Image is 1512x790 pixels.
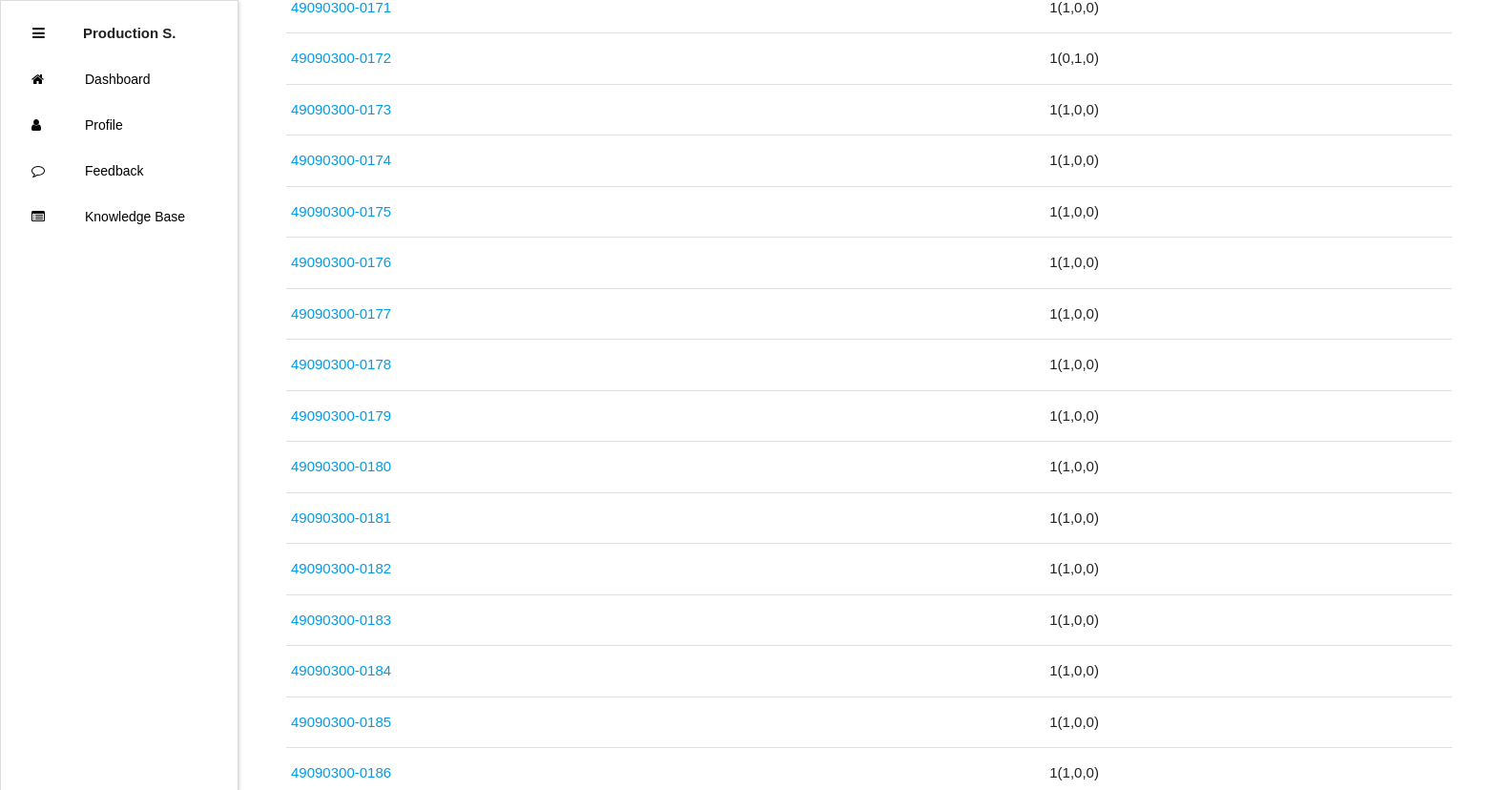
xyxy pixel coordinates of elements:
[1045,288,1451,340] td: 1 ( 1 , 0 , 0 )
[291,356,391,372] a: 49090300-0178
[291,509,391,526] a: 49090300-0181
[291,560,391,576] a: 49090300-0182
[1,148,238,194] a: Feedback
[1045,135,1451,187] td: 1 ( 1 , 0 , 0 )
[291,407,391,424] a: 49090300-0179
[291,612,391,628] a: 49090300-0183
[291,662,391,678] a: 49090300-0184
[1045,696,1451,748] td: 1 ( 1 , 0 , 0 )
[291,458,391,474] a: 49090300-0180
[291,152,391,168] a: 49090300-0174
[1045,84,1451,135] td: 1 ( 1 , 0 , 0 )
[291,305,391,322] a: 49090300-0177
[1045,390,1451,442] td: 1 ( 1 , 0 , 0 )
[1,102,238,148] a: Profile
[291,101,391,117] a: 49090300-0173
[1045,594,1451,646] td: 1 ( 1 , 0 , 0 )
[291,764,391,780] a: 49090300-0186
[1045,33,1451,85] td: 1 ( 0 , 1 , 0 )
[1,194,238,239] a: Knowledge Base
[1,56,238,102] a: Dashboard
[1045,340,1451,391] td: 1 ( 1 , 0 , 0 )
[291,254,391,270] a: 49090300-0176
[291,203,391,219] a: 49090300-0175
[291,714,391,730] a: 49090300-0185
[1045,492,1451,544] td: 1 ( 1 , 0 , 0 )
[1045,186,1451,238] td: 1 ( 1 , 0 , 0 )
[291,50,391,66] a: 49090300-0172
[1045,646,1451,697] td: 1 ( 1 , 0 , 0 )
[1045,544,1451,595] td: 1 ( 1 , 0 , 0 )
[83,10,176,41] p: Production Shifts
[1045,238,1451,289] td: 1 ( 1 , 0 , 0 )
[32,10,45,56] div: Close
[1045,442,1451,493] td: 1 ( 1 , 0 , 0 )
